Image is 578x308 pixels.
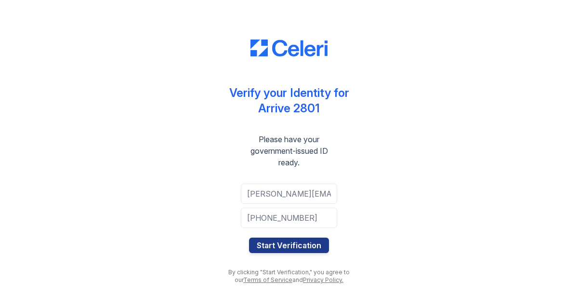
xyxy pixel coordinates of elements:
div: By clicking "Start Verification," you agree to our and [222,268,356,284]
div: Please have your government-issued ID ready. [222,134,356,168]
a: Privacy Policy. [303,276,343,283]
a: Terms of Service [243,276,292,283]
button: Start Verification [249,238,329,253]
div: Verify your Identity for Arrive 2801 [229,85,349,116]
input: Phone [241,208,337,228]
input: Email [241,184,337,204]
img: CE_Logo_Blue-a8612792a0a2168367f1c8372b55b34899dd931a85d93a1a3d3e32e68fde9ad4.png [250,40,328,57]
